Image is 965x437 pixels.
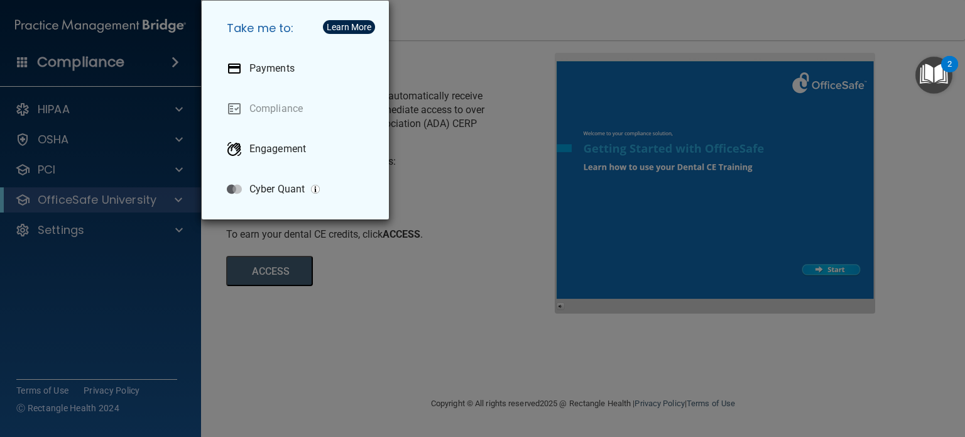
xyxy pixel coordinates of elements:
p: Engagement [249,143,306,155]
a: Engagement [217,131,379,167]
p: Cyber Quant [249,183,305,196]
h5: Take me to: [217,11,379,46]
button: Learn More [323,20,375,34]
a: Cyber Quant [217,172,379,207]
p: Payments [249,62,295,75]
div: 2 [947,64,952,80]
button: Open Resource Center, 2 new notifications [915,57,952,94]
a: Payments [217,51,379,86]
div: Learn More [327,23,371,31]
a: Compliance [217,91,379,126]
